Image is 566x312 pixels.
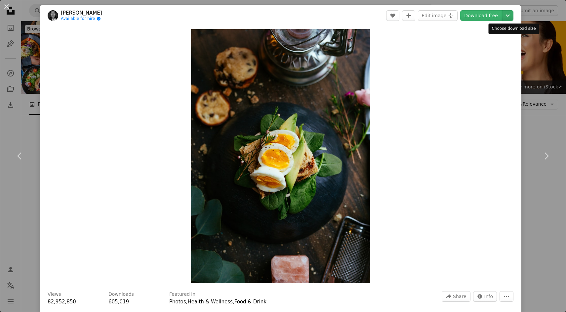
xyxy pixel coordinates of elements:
[48,291,61,298] h3: Views
[169,291,195,298] h3: Featured in
[169,299,186,305] a: Photos
[489,24,539,34] div: Choose download size
[187,299,232,305] a: Health & Wellness
[48,10,58,21] img: Go to Joseph Gonzalez's profile
[48,299,76,305] span: 82,952,850
[484,291,493,301] span: Info
[108,299,129,305] span: 605,019
[460,10,502,21] a: Download free
[402,10,415,21] button: Add to Collection
[502,10,513,21] button: Choose download size
[191,29,370,283] img: sandwich with boiled egg
[386,10,399,21] button: Like
[500,291,513,302] button: More Actions
[453,291,466,301] span: Share
[186,299,188,305] span: ,
[442,291,470,302] button: Share this image
[61,10,102,16] a: [PERSON_NAME]
[418,10,458,21] button: Edit image
[473,291,497,302] button: Stats about this image
[233,299,234,305] span: ,
[526,124,566,188] a: Next
[61,16,102,22] a: Available for hire
[191,29,370,283] button: Zoom in on this image
[108,291,134,298] h3: Downloads
[234,299,266,305] a: Food & Drink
